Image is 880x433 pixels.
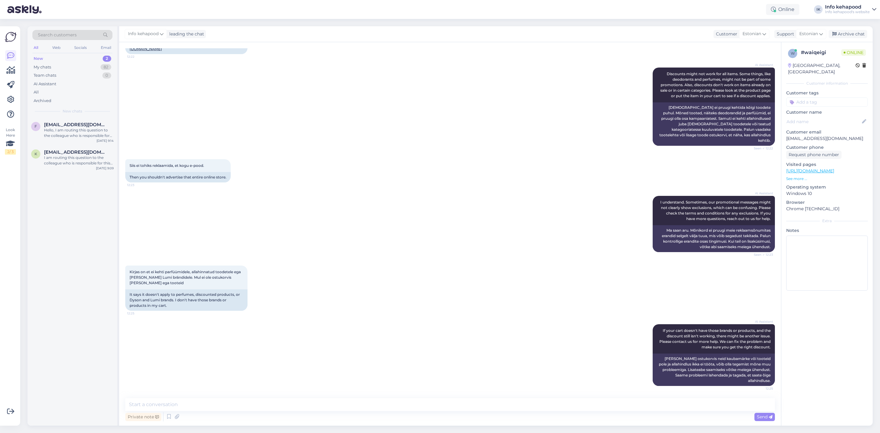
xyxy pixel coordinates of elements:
p: Visited pages [786,161,868,168]
div: Hello, I am routing this question to the colleague who is responsible for this topic. The reply m... [44,127,114,138]
span: AI Assistant [750,319,773,324]
span: Seen ✓ 12:22 [750,146,773,151]
div: Customer [713,31,737,37]
div: Private note [125,413,161,421]
div: leading the chat [167,31,204,37]
span: Search customers [38,32,77,38]
div: Web [51,44,62,52]
span: f [35,124,37,129]
div: # waiqeigi [801,49,841,56]
p: Windows 10 [786,190,868,197]
div: Customer information [786,81,868,86]
span: w [791,51,795,56]
p: [EMAIL_ADDRESS][DOMAIN_NAME] [786,135,868,142]
span: 12:22 [127,54,150,59]
span: Estonian [743,31,761,37]
div: Request phone number [786,151,842,159]
div: Ma saan aru. Mõnikord ei pruugi meie reklaamsõnumites erandid selgelt välja tuua, mis võib segadu... [653,225,775,252]
span: Send [757,414,772,420]
div: 2 / 3 [5,149,16,155]
p: See more ... [786,176,868,182]
input: Add name [787,118,861,125]
span: 12:23 [127,183,150,187]
span: Online [841,49,866,56]
p: Customer tags [786,90,868,96]
p: Customer phone [786,144,868,151]
div: 82 [101,64,111,70]
div: Archived [34,98,51,104]
div: [GEOGRAPHIC_DATA], [GEOGRAPHIC_DATA] [788,62,856,75]
span: Info kehapood [128,31,159,37]
span: 12:25 [750,386,773,391]
p: Customer email [786,129,868,135]
div: Email [100,44,112,52]
span: I understand. Sometimes, our promotional messages might not clearly show exclusions, which can be... [660,200,772,221]
span: New chats [63,108,82,114]
span: Estonian [799,31,818,37]
p: Chrome [TECHNICAL_ID] [786,206,868,212]
div: Info kehapood [825,5,870,9]
span: 12:25 [127,311,150,316]
div: My chats [34,64,51,70]
span: If your cart doesn't have those brands or products, and the discount still isn't working, there m... [659,328,772,349]
p: Notes [786,227,868,234]
div: Support [774,31,794,37]
div: Info kehapood's website [825,9,870,14]
div: All [32,44,39,52]
div: [DATE] 9:09 [96,166,114,171]
div: Archive chat [829,30,867,38]
p: Browser [786,199,868,206]
span: AI Assistant [750,191,773,196]
span: AI Assistant [750,63,773,67]
div: Team chats [34,72,56,79]
div: Then you shouldn't advertise that entire online store. [125,172,231,182]
div: AI Assistant [34,81,56,87]
span: Discounts might not work for all items. Some things, like deodorants and perfumes, might not be p... [660,72,772,98]
div: Socials [73,44,88,52]
div: [DEMOGRAPHIC_DATA] ei pruugi kehtida kõigi toodete puhul. Mõned tooted, näiteks deodorandid ja pa... [653,102,775,146]
div: Extra [786,218,868,224]
div: Online [766,4,799,15]
div: [PERSON_NAME] ostukorvis neid kaubamärke või tooteid pole ja allahindlus ikka ei tööta, võib olla... [653,354,775,386]
div: [DATE] 9:14 [97,138,114,143]
a: [URL][DOMAIN_NAME] [786,168,834,174]
div: I am routing this question to the colleague who is responsible for this topic. The reply might ta... [44,155,114,166]
p: Customer name [786,109,868,116]
span: keili.lind45@gmail.com [44,149,108,155]
input: Add a tag [786,97,868,107]
div: 2 [103,56,111,62]
div: It says it doesn't apply to perfumes, discounted products, or Dyson and Lumi brands. I don't have... [125,289,248,311]
div: New [34,56,43,62]
div: IK [814,5,823,14]
span: k [35,152,37,156]
img: Askly Logo [5,31,16,43]
span: flowerindex@gmail.com [44,122,108,127]
span: Seen ✓ 12:23 [750,252,773,257]
div: Look Here [5,127,16,155]
span: Siis ei tohiks reklaamida, et kogu e-pood. [130,163,204,168]
a: Info kehapoodInfo kehapood's website [825,5,876,14]
span: Kirjas on et ei kehti parfüümidele, allahinnatud toodetele ega [PERSON_NAME] Lumi brändidele. Mul... [130,270,242,285]
div: All [34,89,39,95]
div: 0 [102,72,111,79]
p: Operating system [786,184,868,190]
